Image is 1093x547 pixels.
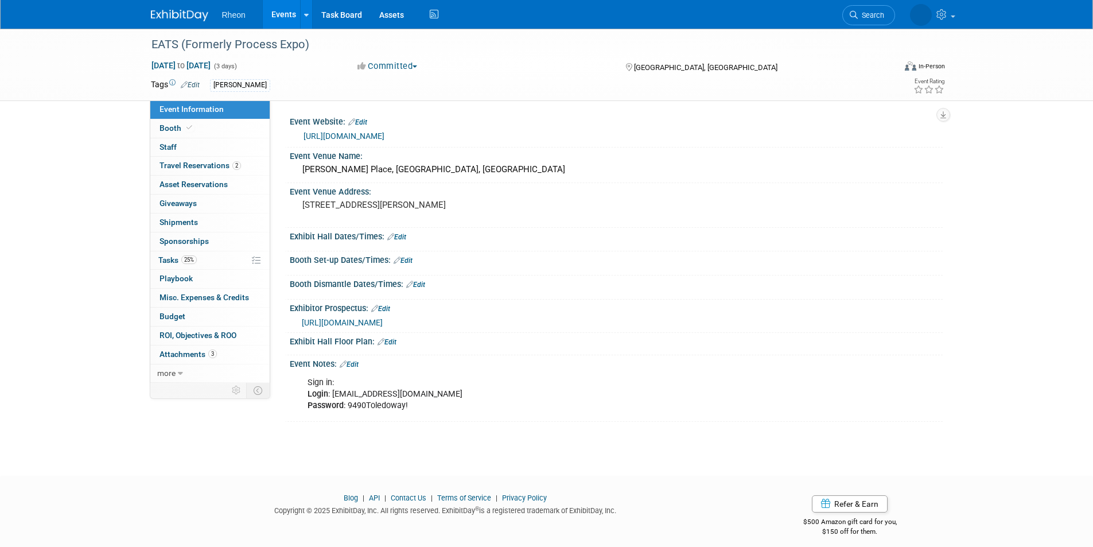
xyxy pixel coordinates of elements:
div: Booth Set-up Dates/Times: [290,251,943,266]
td: Toggle Event Tabs [246,383,270,398]
span: Budget [160,312,185,321]
a: Edit [378,338,396,346]
span: Asset Reservations [160,180,228,189]
span: Tasks [158,255,197,265]
span: 25% [181,255,197,264]
i: Booth reservation complete [186,125,192,131]
a: Edit [371,305,390,313]
div: Booth Dismantle Dates/Times: [290,276,943,290]
div: Event Notes: [290,355,943,370]
div: Event Rating [913,79,944,84]
span: Shipments [160,218,198,227]
img: Chi Muir [891,6,932,19]
span: Booth [160,123,195,133]
div: Sign in: : [EMAIL_ADDRESS][DOMAIN_NAME] : 9490Toledoway! [299,371,816,417]
div: $150 off for them. [757,527,943,537]
a: Staff [150,138,270,157]
span: | [382,494,389,502]
a: Search [823,5,876,25]
span: Event Information [160,104,224,114]
span: 3 [208,350,217,358]
a: Event Information [150,100,270,119]
div: Copyright © 2025 ExhibitDay, Inc. All rights reserved. ExhibitDay is a registered trademark of Ex... [151,503,741,516]
div: Exhibit Hall Floor Plan: [290,333,943,348]
div: [PERSON_NAME] [210,79,270,91]
span: Giveaways [160,199,197,208]
a: Edit [348,118,367,126]
a: [URL][DOMAIN_NAME] [302,318,383,327]
span: Playbook [160,274,193,283]
span: (3 days) [213,63,237,70]
div: EATS (Formerly Process Expo) [147,34,878,55]
div: Event Venue Address: [290,183,943,197]
a: Booth [150,119,270,138]
a: Contact Us [391,494,426,502]
pre: [STREET_ADDRESS][PERSON_NAME] [302,200,549,210]
span: | [428,494,435,502]
div: Event Website: [290,113,943,128]
a: Edit [394,257,413,265]
span: [DATE] [DATE] [151,60,211,71]
a: Edit [181,81,200,89]
a: [URL][DOMAIN_NAME] [304,131,384,141]
img: Format-Inperson.png [905,61,916,71]
span: ROI, Objectives & ROO [160,331,236,340]
div: Exhibit Hall Dates/Times: [290,228,943,243]
span: Attachments [160,350,217,359]
span: | [360,494,367,502]
td: Tags [151,79,200,92]
div: Exhibitor Prospectus: [290,300,943,315]
sup: ® [475,506,479,512]
div: Event Format [827,60,946,77]
span: [GEOGRAPHIC_DATA], [GEOGRAPHIC_DATA] [634,63,777,72]
a: Attachments3 [150,346,270,364]
a: Playbook [150,270,270,288]
span: more [157,368,176,378]
a: Edit [387,233,406,241]
a: Asset Reservations [150,176,270,194]
span: Misc. Expenses & Credits [160,293,249,302]
div: [PERSON_NAME] Place, [GEOGRAPHIC_DATA], [GEOGRAPHIC_DATA] [298,161,934,179]
span: 2 [232,161,241,170]
a: Edit [340,360,359,368]
a: Giveaways [150,195,270,213]
b: Password [308,401,344,410]
b: Login [308,389,328,399]
div: $500 Amazon gift card for you, [757,510,943,536]
a: Refer & Earn [812,495,888,513]
a: Shipments [150,214,270,232]
a: Edit [406,281,425,289]
span: Travel Reservations [160,161,241,170]
a: Blog [344,494,358,502]
a: Sponsorships [150,232,270,251]
img: ExhibitDay [151,10,208,21]
a: Terms of Service [437,494,491,502]
a: API [369,494,380,502]
div: Event Venue Name: [290,148,943,162]
span: to [176,61,186,70]
a: ROI, Objectives & ROO [150,327,270,345]
button: Committed [353,60,422,72]
span: Sponsorships [160,236,209,246]
span: Rheon [222,10,246,20]
td: Personalize Event Tab Strip [227,383,247,398]
span: Search [839,11,865,20]
a: Tasks25% [150,251,270,270]
a: Privacy Policy [502,494,547,502]
a: Misc. Expenses & Credits [150,289,270,307]
a: more [150,364,270,383]
a: Travel Reservations2 [150,157,270,175]
a: Budget [150,308,270,326]
span: Staff [160,142,177,152]
span: | [493,494,500,502]
div: In-Person [918,62,945,71]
